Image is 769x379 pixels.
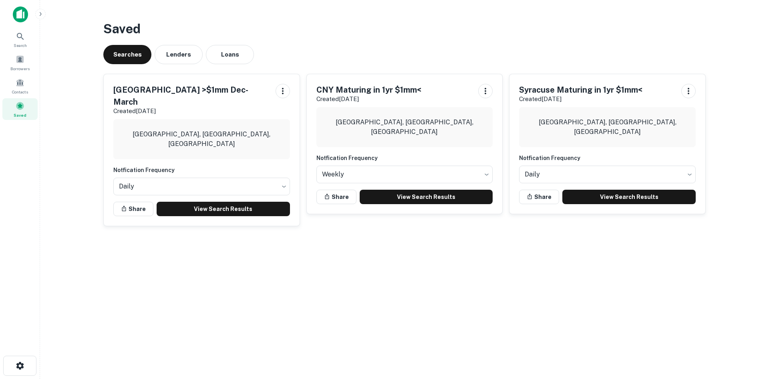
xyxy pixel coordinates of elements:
[2,52,38,73] a: Borrowers
[519,190,559,204] button: Share
[113,84,269,108] h5: [GEOGRAPHIC_DATA] >$1mm Dec-March
[519,84,642,96] h5: Syracuse Maturing in 1yr $1mm<
[155,45,203,64] button: Lenders
[562,190,696,204] a: View Search Results
[2,75,38,97] a: Contacts
[113,166,290,174] h6: Notfication Frequency
[360,190,493,204] a: View Search Results
[103,45,151,64] button: Searches
[14,112,26,118] span: Saved
[519,163,696,186] div: Without label
[113,175,290,198] div: Without label
[14,42,27,49] span: Search
[12,89,28,95] span: Contacts
[13,6,28,22] img: capitalize-icon.png
[316,154,493,162] h6: Notfication Frequency
[113,106,269,116] p: Created [DATE]
[206,45,254,64] button: Loans
[519,154,696,162] h6: Notfication Frequency
[316,190,356,204] button: Share
[316,84,421,96] h5: CNY Maturing in 1yr $1mm<
[103,19,706,39] h3: Saved
[2,98,38,120] a: Saved
[120,130,284,149] p: [GEOGRAPHIC_DATA], [GEOGRAPHIC_DATA], [GEOGRAPHIC_DATA]
[525,118,689,137] p: [GEOGRAPHIC_DATA], [GEOGRAPHIC_DATA], [GEOGRAPHIC_DATA]
[157,202,290,216] a: View Search Results
[10,65,30,72] span: Borrowers
[316,163,493,186] div: Without label
[519,94,642,104] p: Created [DATE]
[113,202,153,216] button: Share
[316,94,421,104] p: Created [DATE]
[729,315,769,353] iframe: Chat Widget
[2,28,38,50] a: Search
[323,118,487,137] p: [GEOGRAPHIC_DATA], [GEOGRAPHIC_DATA], [GEOGRAPHIC_DATA]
